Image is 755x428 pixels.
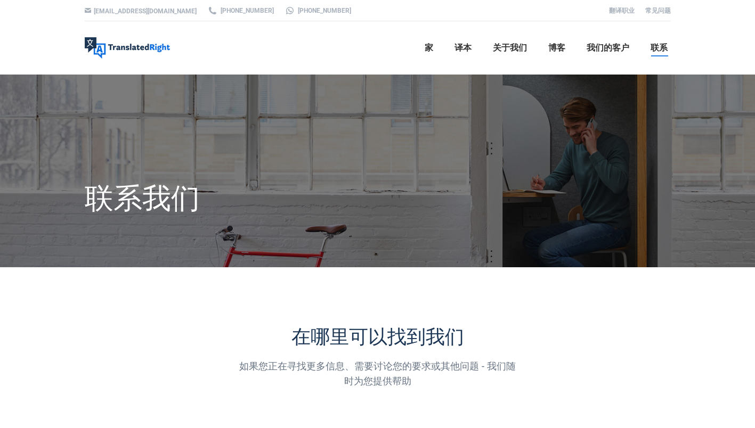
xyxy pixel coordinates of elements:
div: 如果您正在寻找更多信息、需要讨论您的要求或其他问题 - 我们随时为您提供帮助 [235,359,520,389]
span: 家 [425,43,433,53]
a: [PHONE_NUMBER] [207,6,274,15]
span: 博客 [548,43,565,53]
img: 右译 [85,37,170,59]
font: [PHONE_NUMBER] [221,6,274,15]
span: 联系 [651,43,668,53]
a: 译本 [451,31,475,65]
span: 关于我们 [493,43,527,53]
span: 译本 [454,43,472,53]
a: 联系 [647,31,671,65]
a: 常见问题 [645,7,671,14]
a: 关于我们 [490,31,530,65]
a: 翻译职业 [609,7,635,14]
a: 我们的客户 [583,31,632,65]
font: [PHONE_NUMBER] [298,6,351,15]
h3: 在哪里可以找到我们 [235,326,520,348]
a: [PHONE_NUMBER] [285,6,351,15]
a: 博客 [545,31,569,65]
span: 我们的客户 [587,43,629,53]
a: [EMAIL_ADDRESS][DOMAIN_NAME] [94,7,197,15]
h1: 联系我们 [85,181,470,216]
a: 家 [421,31,436,65]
